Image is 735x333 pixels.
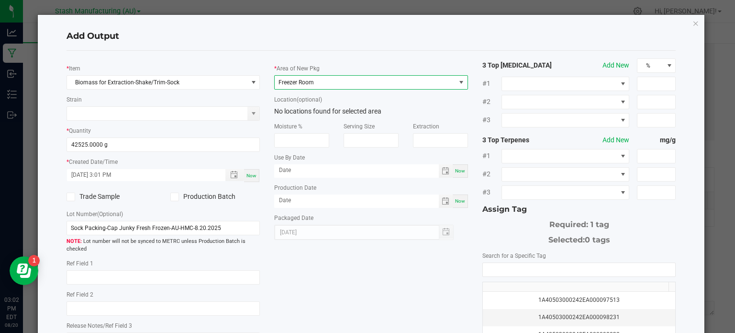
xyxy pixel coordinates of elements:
input: Date [274,195,439,207]
label: Area of New Pkg [277,64,320,73]
span: Biomass for Extraction-Shake/Trim-Sock [67,76,248,89]
span: Now [246,173,256,178]
iframe: Resource center unread badge [28,255,40,266]
span: Lot number will not be synced to METRC unless Production Batch is checked [67,238,260,253]
span: Now [455,198,465,204]
label: Location [274,95,322,104]
input: Date [274,164,439,176]
span: Toggle calendar [439,195,453,208]
div: Required: 1 tag [482,215,676,230]
strong: mg/g [637,135,676,145]
label: Ref Field 1 [67,259,93,268]
span: #2 [482,97,501,107]
div: 1A40503000242EA000098231 [489,313,670,322]
strong: 3 Top [MEDICAL_DATA] [482,60,560,70]
input: NO DATA FOUND [483,263,676,276]
span: NO DATA FOUND [501,95,629,109]
input: Created Datetime [67,169,216,181]
label: Use By Date [274,153,305,162]
span: NO DATA FOUND [501,77,629,91]
strong: 3 Top Terpenes [482,135,560,145]
button: Add New [602,60,629,70]
span: #3 [482,115,501,125]
span: Freezer Room [278,79,314,86]
span: #1 [482,79,501,89]
label: Search for a Specific Tag [482,252,546,260]
span: Toggle popup [225,169,244,181]
label: Item [69,64,80,73]
label: Packaged Date [274,214,313,222]
span: NO DATA FOUND [501,113,629,127]
label: Production Date [274,184,316,192]
span: (optional) [297,96,322,103]
label: Created Date/Time [69,158,118,166]
label: Release Notes/Ref Field 3 [67,322,132,330]
button: Add New [602,135,629,145]
label: Strain [67,95,82,104]
span: NO DATA FOUND [501,149,629,163]
label: Moisture % [274,122,302,131]
label: Extraction [413,122,439,131]
span: 0 tags [585,235,610,244]
span: #1 [482,151,501,161]
label: Ref Field 2 [67,290,93,299]
label: Production Batch [170,192,260,202]
span: NO DATA FOUND [501,167,629,182]
label: Lot Number [67,210,123,218]
span: Now [455,168,465,173]
span: Toggle calendar [439,164,453,178]
span: NO DATA FOUND [501,185,629,200]
label: Trade Sample [67,192,156,202]
label: Quantity [69,126,91,135]
iframe: Resource center [10,256,38,285]
div: Selected: [482,230,676,246]
span: #2 [482,169,501,179]
div: 1A40503000242EA000097513 [489,296,670,305]
span: (Optional) [97,211,123,218]
h4: Add Output [67,30,676,43]
span: #3 [482,187,501,197]
span: % [637,59,663,72]
label: Serving Size [344,122,375,131]
div: Assign Tag [482,204,676,215]
span: No locations found for selected area [274,107,381,115]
